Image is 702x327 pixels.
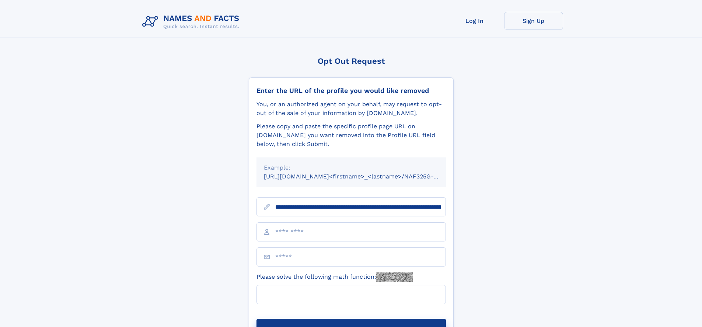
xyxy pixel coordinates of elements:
[264,173,460,180] small: [URL][DOMAIN_NAME]<firstname>_<lastname>/NAF325G-xxxxxxxx
[256,272,413,282] label: Please solve the following math function:
[445,12,504,30] a: Log In
[249,56,454,66] div: Opt Out Request
[139,12,245,32] img: Logo Names and Facts
[504,12,563,30] a: Sign Up
[256,100,446,118] div: You, or an authorized agent on your behalf, may request to opt-out of the sale of your informatio...
[264,163,439,172] div: Example:
[256,122,446,149] div: Please copy and paste the specific profile page URL on [DOMAIN_NAME] you want removed into the Pr...
[256,87,446,95] div: Enter the URL of the profile you would like removed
